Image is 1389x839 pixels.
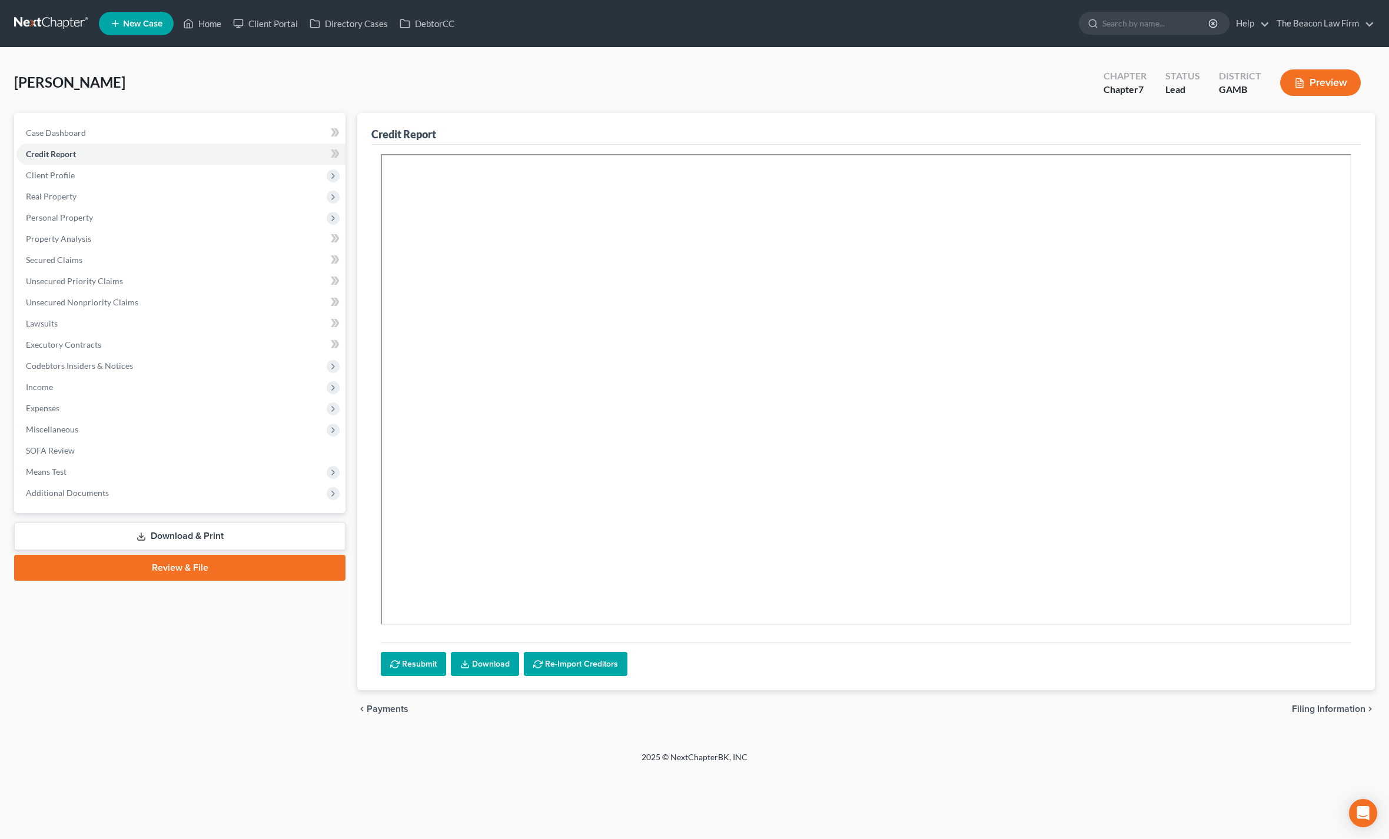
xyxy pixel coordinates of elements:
span: Personal Property [26,212,93,222]
div: Open Intercom Messenger [1349,799,1377,827]
input: Search by name... [1102,12,1210,34]
span: Case Dashboard [26,128,86,138]
span: Credit Report [26,149,76,159]
span: [PERSON_NAME] [14,74,125,91]
a: Client Portal [227,13,304,34]
div: GAMB [1219,83,1261,96]
span: Unsecured Nonpriority Claims [26,297,138,307]
span: Codebtors Insiders & Notices [26,361,133,371]
button: Preview [1280,69,1361,96]
div: Chapter [1104,69,1147,83]
a: Case Dashboard [16,122,345,144]
a: Review & File [14,555,345,581]
a: Executory Contracts [16,334,345,355]
div: Lead [1165,83,1200,96]
span: Payments [367,704,408,714]
a: SOFA Review [16,440,345,461]
a: The Beacon Law Firm [1271,13,1374,34]
span: Expenses [26,403,59,413]
a: Help [1230,13,1270,34]
a: Credit Report [16,144,345,165]
span: Income [26,382,53,392]
button: Filing Information chevron_right [1292,704,1375,714]
a: Unsecured Priority Claims [16,271,345,292]
button: chevron_left Payments [357,704,408,714]
span: Unsecured Priority Claims [26,276,123,286]
span: Property Analysis [26,234,91,244]
a: Home [177,13,227,34]
div: Status [1165,69,1200,83]
i: chevron_left [357,704,367,714]
span: Executory Contracts [26,339,101,349]
span: Real Property [26,191,77,201]
span: Filing Information [1292,704,1365,714]
span: SOFA Review [26,445,75,455]
button: Resubmit [381,652,446,677]
div: Chapter [1104,83,1147,96]
span: 7 [1138,84,1144,95]
span: Lawsuits [26,318,58,328]
span: Secured Claims [26,255,82,265]
a: Directory Cases [304,13,394,34]
div: District [1219,69,1261,83]
span: Means Test [26,467,67,477]
a: Download & Print [14,522,345,550]
a: Download [451,652,519,677]
a: Unsecured Nonpriority Claims [16,292,345,313]
span: Client Profile [26,170,75,180]
button: Re-Import Creditors [524,652,627,677]
span: Additional Documents [26,488,109,498]
i: chevron_right [1365,704,1375,714]
a: Property Analysis [16,228,345,249]
div: Credit Report [371,127,436,141]
a: DebtorCC [394,13,460,34]
a: Secured Claims [16,249,345,271]
div: 2025 © NextChapterBK, INC [359,751,1030,773]
a: Lawsuits [16,313,345,334]
span: New Case [123,19,162,28]
span: Miscellaneous [26,424,78,434]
